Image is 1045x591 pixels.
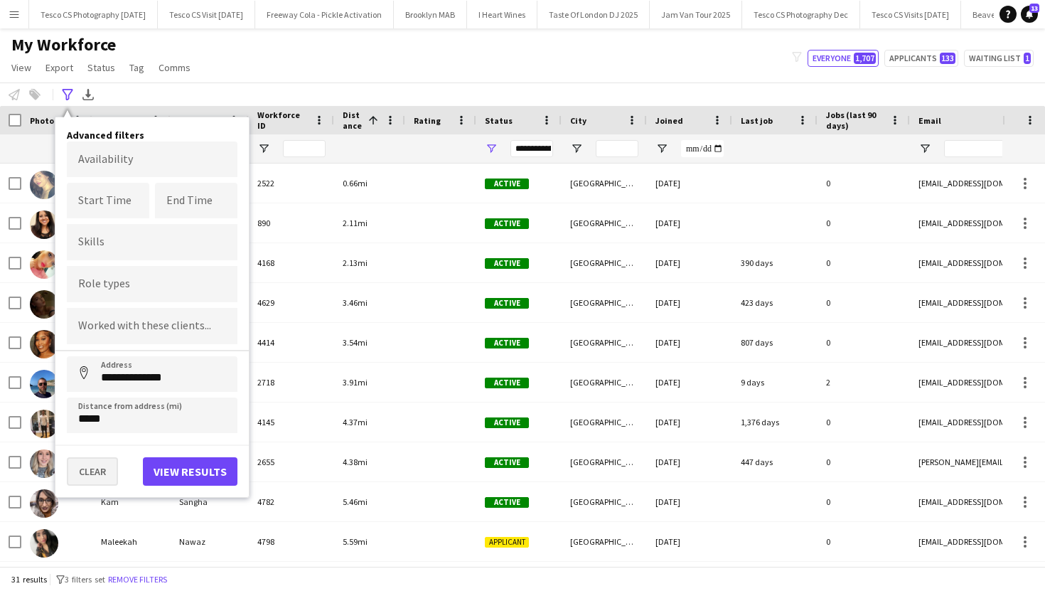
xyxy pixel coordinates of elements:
[78,278,226,291] input: Type to search role types...
[30,489,58,518] img: Kam Sangha
[485,142,498,155] button: Open Filter Menu
[249,363,334,402] div: 2718
[29,1,158,28] button: Tesco CS Photography [DATE]
[343,417,368,427] span: 4.37mi
[570,142,583,155] button: Open Filter Menu
[343,337,368,348] span: 3.54mi
[249,522,334,561] div: 4798
[562,243,647,282] div: [GEOGRAPHIC_DATA]
[647,442,732,481] div: [DATE]
[647,403,732,442] div: [DATE]
[30,211,58,239] img: kiren chanchal
[343,178,368,188] span: 0.66mi
[818,442,910,481] div: 0
[40,58,79,77] a: Export
[562,164,647,203] div: [GEOGRAPHIC_DATA]
[65,574,105,585] span: 3 filters set
[249,442,334,481] div: 2655
[818,363,910,402] div: 2
[255,1,394,28] button: Freeway Cola - Pickle Activation
[562,203,647,243] div: [GEOGRAPHIC_DATA]
[343,496,368,507] span: 5.46mi
[732,442,818,481] div: 447 days
[732,283,818,322] div: 423 days
[818,203,910,243] div: 0
[249,203,334,243] div: 890
[964,50,1034,67] button: Waiting list1
[467,1,537,28] button: I Heart Wines
[655,142,668,155] button: Open Filter Menu
[159,61,191,74] span: Comms
[818,482,910,521] div: 0
[249,243,334,282] div: 4168
[30,449,58,478] img: Becky Watson
[818,283,910,322] div: 0
[808,50,879,67] button: Everyone1,707
[153,58,196,77] a: Comms
[59,86,76,103] app-action-btn: Advanced filters
[1024,53,1031,64] span: 1
[485,537,529,548] span: Applicant
[80,86,97,103] app-action-btn: Export XLSX
[562,482,647,521] div: [GEOGRAPHIC_DATA]
[343,110,363,131] span: Distance
[647,522,732,561] div: [DATE]
[283,140,326,157] input: Workforce ID Filter Input
[818,164,910,203] div: 0
[650,1,742,28] button: Jam Van Tour 2025
[860,1,961,28] button: Tesco CS Visits [DATE]
[647,164,732,203] div: [DATE]
[741,115,773,126] span: Last job
[818,323,910,362] div: 0
[171,482,249,521] div: Sangha
[82,58,121,77] a: Status
[732,363,818,402] div: 9 days
[11,61,31,74] span: View
[647,323,732,362] div: [DATE]
[562,283,647,322] div: [GEOGRAPHIC_DATA]
[30,330,58,358] img: Kira Murray
[78,235,226,248] input: Type to search skills...
[129,61,144,74] span: Tag
[394,1,467,28] button: Brooklyn MAB
[485,258,529,269] span: Active
[562,403,647,442] div: [GEOGRAPHIC_DATA]
[647,482,732,521] div: [DATE]
[343,536,368,547] span: 5.59mi
[6,58,37,77] a: View
[343,257,368,268] span: 2.13mi
[92,482,171,521] div: Kam
[485,218,529,229] span: Active
[158,1,255,28] button: Tesco CS Visit [DATE]
[562,442,647,481] div: [GEOGRAPHIC_DATA]
[45,61,73,74] span: Export
[30,290,58,319] img: Katie Roughton
[818,243,910,282] div: 0
[655,115,683,126] span: Joined
[78,320,226,333] input: Type to search clients...
[485,179,529,189] span: Active
[562,363,647,402] div: [GEOGRAPHIC_DATA]
[732,243,818,282] div: 390 days
[1029,4,1039,13] span: 13
[105,572,170,587] button: Remove filters
[30,410,58,438] img: Kashif Hussain
[647,283,732,322] div: [DATE]
[257,110,309,131] span: Workforce ID
[818,522,910,561] div: 0
[11,34,116,55] span: My Workforce
[818,403,910,442] div: 0
[485,338,529,348] span: Active
[143,457,237,486] button: View results
[249,283,334,322] div: 4629
[485,298,529,309] span: Active
[884,50,958,67] button: Applicants133
[854,53,876,64] span: 1,707
[596,140,638,157] input: City Filter Input
[343,457,368,467] span: 4.38mi
[537,1,650,28] button: Taste Of London DJ 2025
[343,218,368,228] span: 2.11mi
[30,250,58,279] img: Kiran Bains
[414,115,441,126] span: Rating
[485,457,529,468] span: Active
